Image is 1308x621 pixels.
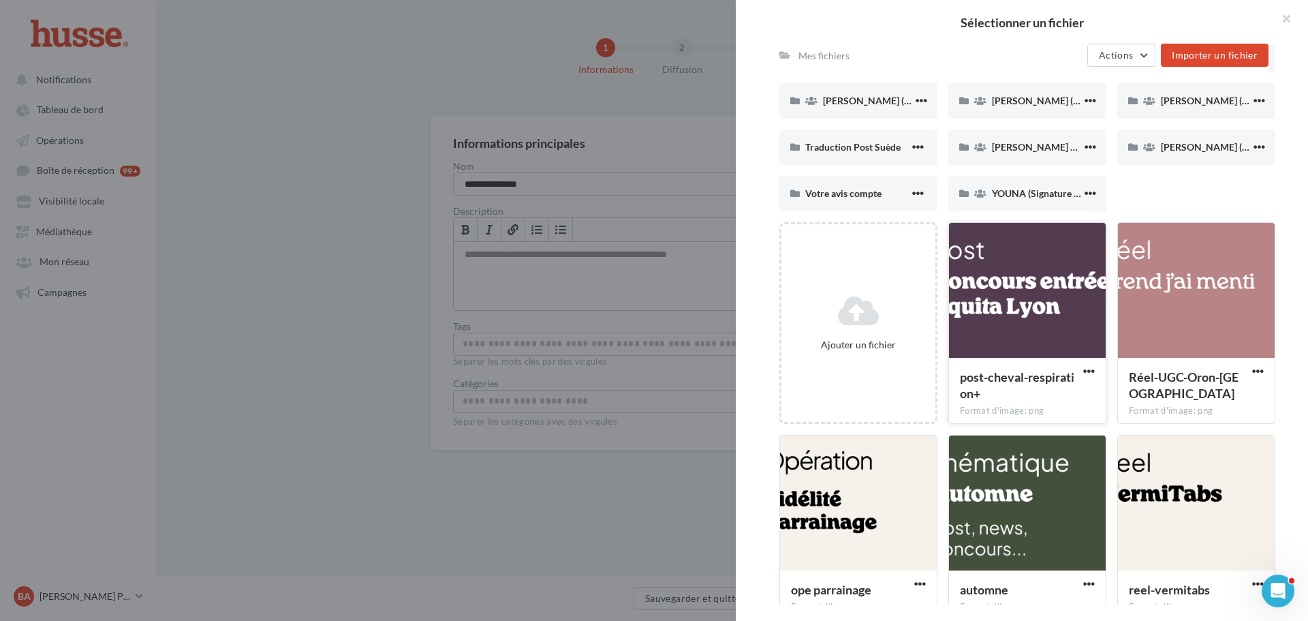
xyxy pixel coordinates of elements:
span: reel-vermitabs [1129,582,1210,597]
div: Format d'image: png [1129,601,1264,614]
span: automne [960,582,1008,597]
span: ope parrainage [791,582,871,597]
div: Format d'image: png [960,601,1095,614]
button: Actions [1087,44,1155,67]
span: Importer un fichier [1172,49,1258,61]
span: Traduction Post Suède [805,141,901,153]
span: Réel-UGC-Oron-Ogon [1129,369,1239,401]
h2: Sélectionner un fichier [758,16,1286,29]
div: Format d'image: png [791,601,926,614]
div: Ajouter un fichier [787,338,930,352]
span: Actions [1099,49,1133,61]
button: Importer un fichier [1161,44,1268,67]
span: [PERSON_NAME] ( Signature personnalisée) [823,95,1010,106]
span: post-cheval-respiration+ [960,369,1074,401]
span: [PERSON_NAME] ET [PERSON_NAME] ( Signature personnalisée) [992,141,1271,153]
span: Votre avis compte [805,187,882,199]
div: Mes fichiers [798,49,850,63]
span: YOUNA (Signature personnalisée) [992,187,1135,199]
div: Format d'image: png [960,405,1095,417]
iframe: Intercom live chat [1262,575,1294,607]
div: Format d'image: png [1129,405,1264,417]
span: [PERSON_NAME] ( Signature personnalisée) [992,95,1179,106]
